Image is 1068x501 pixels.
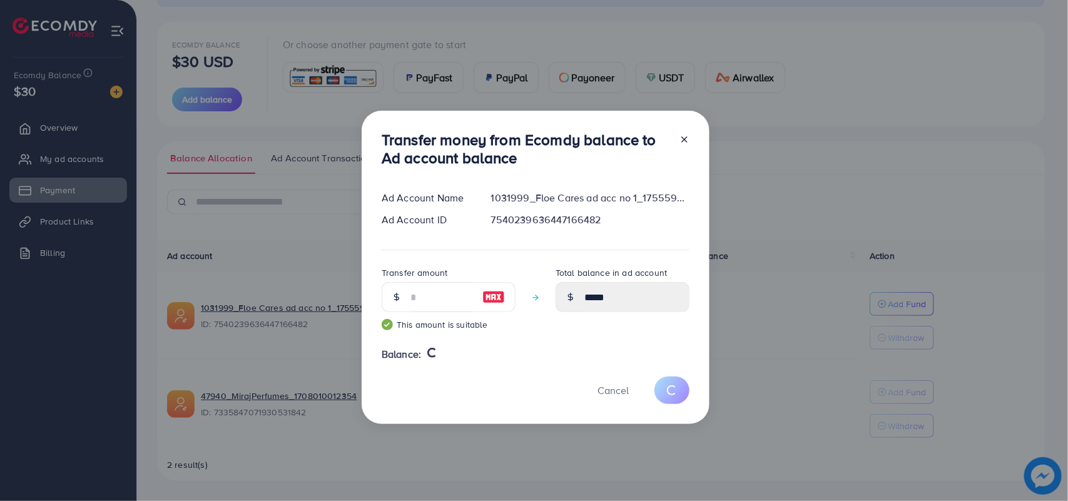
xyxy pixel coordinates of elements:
[582,377,644,403] button: Cancel
[382,266,447,279] label: Transfer amount
[382,347,421,362] span: Balance:
[481,213,699,227] div: 7540239636447166482
[482,290,505,305] img: image
[372,191,481,205] div: Ad Account Name
[598,383,629,397] span: Cancel
[382,131,669,167] h3: Transfer money from Ecomdy balance to Ad account balance
[372,213,481,227] div: Ad Account ID
[556,266,667,279] label: Total balance in ad account
[481,191,699,205] div: 1031999_Floe Cares ad acc no 1_1755598915786
[382,318,516,331] small: This amount is suitable
[382,319,393,330] img: guide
